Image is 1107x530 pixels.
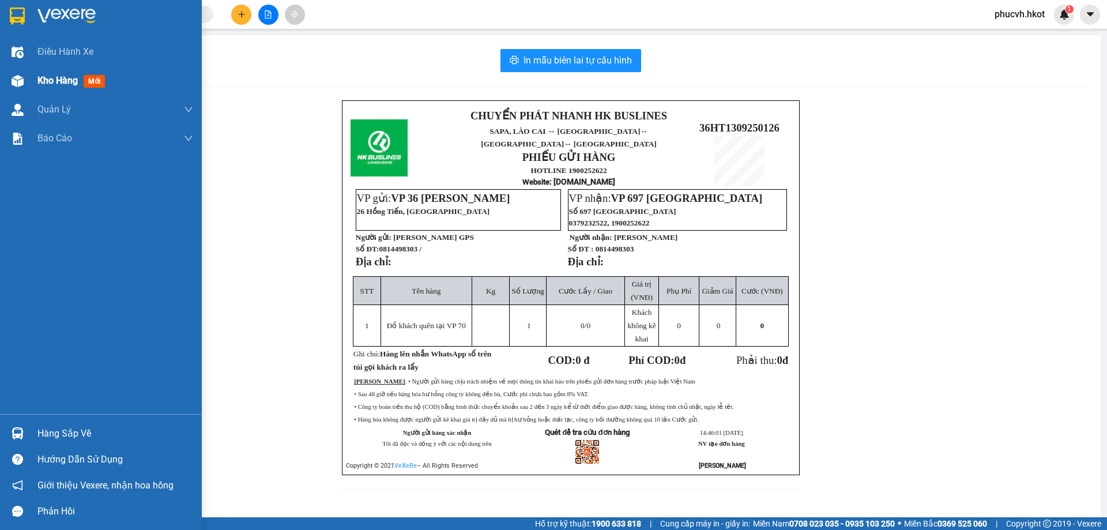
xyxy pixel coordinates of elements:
[753,517,895,530] span: Miền Nam
[231,5,251,25] button: plus
[12,506,23,517] span: message
[291,10,299,18] span: aim
[699,462,746,469] strong: [PERSON_NAME]
[569,207,676,216] span: Số 697 [GEOGRAPHIC_DATA]
[1059,9,1070,20] img: icon-new-feature
[12,75,24,87] img: warehouse-icon
[581,321,590,330] span: /0
[677,321,681,330] span: 0
[564,140,657,148] span: ↔ [GEOGRAPHIC_DATA]
[357,192,510,204] span: VP gửi:
[238,10,246,18] span: plus
[412,287,440,295] span: Tên hàng
[354,378,695,385] span: : • Người gửi hàng chịu trách nhiệm về mọi thông tin khai báo trên phiếu gửi đơn hàng trước pháp ...
[1065,5,1074,13] sup: 1
[530,166,607,175] strong: HOTLINE 1900252622
[500,49,641,72] button: printerIn mẫu biên lai tự cấu hình
[379,245,421,253] span: 0814498303 /
[354,404,733,410] span: • Công ty hoàn tiền thu hộ (COD) bằng hình thức chuyển khoản sau 2 đến 3 ngày kể từ thời điểm gia...
[354,378,405,385] strong: [PERSON_NAME]
[387,321,466,330] span: Đồ khách quên tại VP 70
[258,5,278,25] button: file-add
[512,287,544,295] span: Số Lượng
[611,192,763,204] span: VP 697 [GEOGRAPHIC_DATA]
[522,178,549,186] span: Website
[365,321,369,330] span: 1
[356,233,391,242] strong: Người gửi:
[391,192,510,204] span: VP 36 [PERSON_NAME]
[470,110,667,122] strong: CHUYỂN PHÁT NHANH HK BUSLINES
[698,441,744,447] strong: NV tạo đơn hàng
[346,462,478,469] span: Copyright © 2021 – All Rights Reserved
[592,519,641,528] strong: 1900 633 818
[1085,9,1095,20] span: caret-down
[782,354,788,366] span: đ
[356,245,421,253] strong: Số ĐT:
[596,245,634,253] span: 0814498303
[527,321,531,330] span: 1
[736,354,788,366] span: Phải thu:
[12,454,23,465] span: question-circle
[403,430,472,436] strong: Người gửi hàng xác nhận
[777,354,782,366] span: 0
[37,102,71,116] span: Quản Lý
[356,255,391,268] strong: Địa chỉ:
[898,521,901,526] span: ⚪️
[937,519,987,528] strong: 0369 525 060
[904,517,987,530] span: Miền Bắc
[10,7,25,25] img: logo-vxr
[575,354,589,366] span: 0 đ
[481,127,656,148] span: SAPA, LÀO CAI ↔ [GEOGRAPHIC_DATA]
[354,391,589,397] span: • Sau 48 giờ nếu hàng hóa hư hỏng công ty không đền bù, Cước phí chưa bao gồm 8% VAT.
[37,75,78,86] span: Kho hàng
[568,245,594,253] strong: Số ĐT :
[354,416,699,423] span: • Hàng hóa không được người gửi kê khai giá trị đầy đủ mà bị hư hỏng hoặc thất lạc, công ty bồi t...
[37,44,93,59] span: Điều hành xe
[548,354,590,366] strong: COD:
[37,503,193,520] div: Phản hồi
[264,10,272,18] span: file-add
[789,519,895,528] strong: 0708 023 035 - 0935 103 250
[628,354,686,366] strong: Phí COD: đ
[1080,5,1100,25] button: caret-down
[699,122,780,134] span: 36HT1309250126
[524,53,632,67] span: In mẫu biên lai tự cấu hình
[702,287,733,295] span: Giảm Giá
[760,321,765,330] span: 0
[631,280,653,302] span: Giá trị (VNĐ)
[522,177,615,186] strong: : [DOMAIN_NAME]
[545,428,630,437] strong: Quét để tra cứu đơn hàng
[184,134,193,143] span: down
[1043,520,1051,528] span: copyright
[717,321,721,330] span: 0
[84,75,105,88] span: mới
[357,207,490,216] span: 26 Hồng Tiến, [GEOGRAPHIC_DATA]
[12,480,23,491] span: notification
[700,430,743,436] span: 14:46:01 [DATE]
[285,5,305,25] button: aim
[559,287,612,295] span: Cước Lấy / Giao
[614,233,677,242] span: [PERSON_NAME]
[37,131,72,145] span: Báo cáo
[37,478,174,493] span: Giới thiệu Vexere, nhận hoa hồng
[522,151,616,163] strong: PHIẾU GỬI HÀNG
[660,517,750,530] span: Cung cấp máy in - giấy in:
[1067,5,1071,13] span: 1
[569,219,650,227] span: 0379232522, 1900252622
[741,287,783,295] span: Cước (VNĐ)
[486,287,495,295] span: Kg
[510,55,519,66] span: printer
[12,427,24,439] img: warehouse-icon
[351,119,408,176] img: logo
[581,321,585,330] span: 0
[353,349,491,371] span: Ghi chú:
[37,451,193,468] div: Hướng dẫn sử dụng
[382,441,492,447] span: Tôi đã đọc và đồng ý với các nội dung trên
[569,192,763,204] span: VP nhận:
[12,133,24,145] img: solution-icon
[675,354,680,366] span: 0
[650,517,652,530] span: |
[12,104,24,116] img: warehouse-icon
[37,425,193,442] div: Hàng sắp về
[12,46,24,58] img: warehouse-icon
